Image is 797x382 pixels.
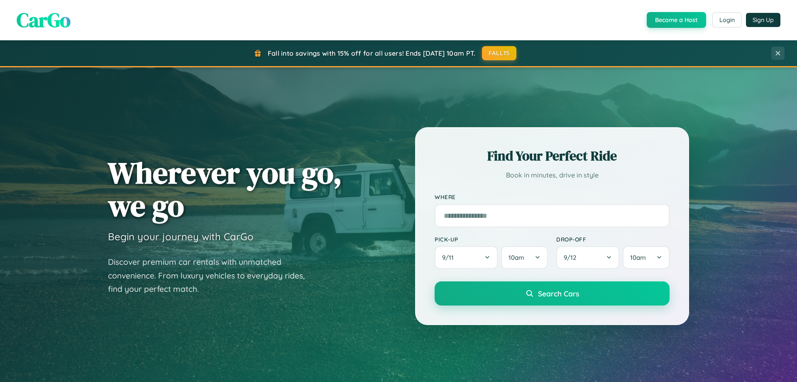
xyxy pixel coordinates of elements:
[435,281,670,306] button: Search Cars
[435,169,670,181] p: Book in minutes, drive in style
[623,246,670,269] button: 10am
[435,147,670,165] h2: Find Your Perfect Ride
[556,236,670,243] label: Drop-off
[746,13,780,27] button: Sign Up
[564,254,580,261] span: 9 / 12
[435,246,498,269] button: 9/11
[108,255,315,296] p: Discover premium car rentals with unmatched convenience. From luxury vehicles to everyday rides, ...
[556,246,619,269] button: 9/12
[17,6,71,34] span: CarGo
[509,254,524,261] span: 10am
[435,236,548,243] label: Pick-up
[442,254,458,261] span: 9 / 11
[108,156,342,222] h1: Wherever you go, we go
[268,49,476,57] span: Fall into savings with 15% off for all users! Ends [DATE] 10am PT.
[630,254,646,261] span: 10am
[538,289,579,298] span: Search Cars
[647,12,706,28] button: Become a Host
[501,246,548,269] button: 10am
[108,230,254,243] h3: Begin your journey with CarGo
[435,194,670,201] label: Where
[482,46,517,60] button: FALL15
[712,12,742,27] button: Login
